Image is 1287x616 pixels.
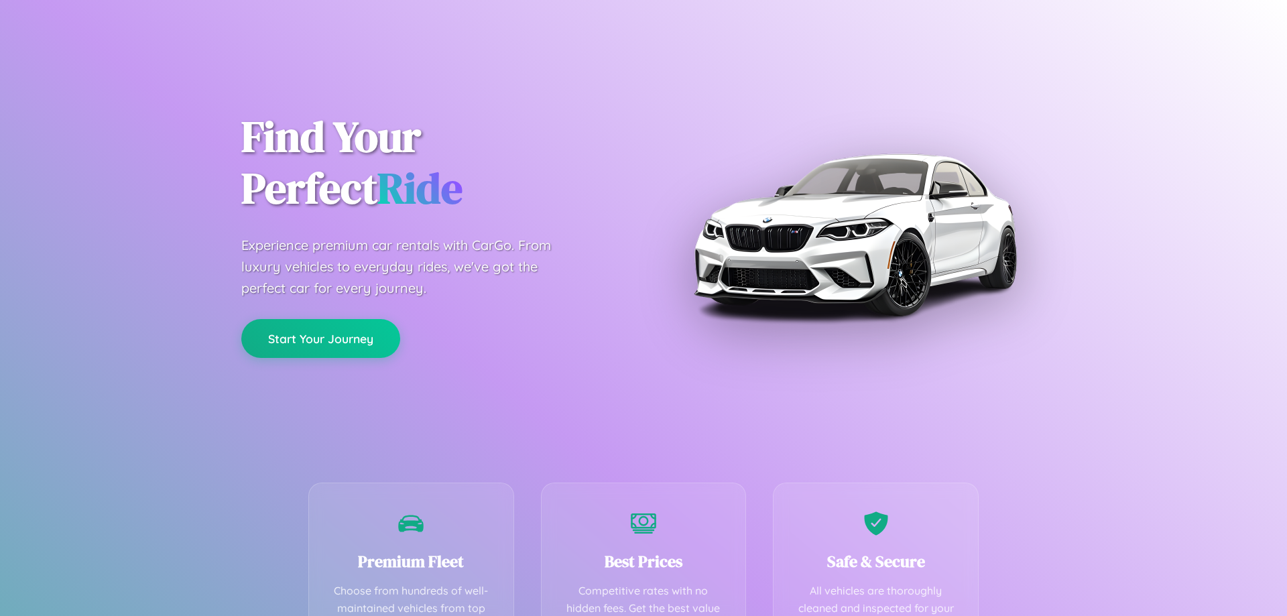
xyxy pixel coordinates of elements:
[241,235,576,299] p: Experience premium car rentals with CarGo. From luxury vehicles to everyday rides, we've got the ...
[794,550,958,572] h3: Safe & Secure
[562,550,726,572] h3: Best Prices
[329,550,493,572] h3: Premium Fleet
[687,67,1022,402] img: Premium BMW car rental vehicle
[241,319,400,358] button: Start Your Journey
[241,111,623,214] h1: Find Your Perfect
[377,159,463,217] span: Ride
